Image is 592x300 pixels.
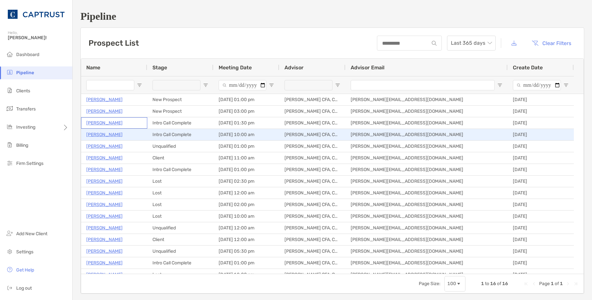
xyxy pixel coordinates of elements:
a: [PERSON_NAME] [86,189,123,197]
span: [PERSON_NAME]! [8,35,68,40]
div: [DATE] [508,257,574,269]
span: 1 [560,281,563,286]
div: [PERSON_NAME][EMAIL_ADDRESS][DOMAIN_NAME] [345,117,508,129]
span: Name [86,64,100,71]
div: Intro Call Complete [147,129,213,140]
span: Billing [16,143,28,148]
div: [PERSON_NAME] CFA, CAIA, CFP® [279,152,345,164]
a: [PERSON_NAME] [86,177,123,185]
span: Advisor Email [351,64,384,71]
a: [PERSON_NAME] [86,166,123,174]
span: of [555,281,559,286]
div: [PERSON_NAME] CFA, CAIA, CFP® [279,234,345,245]
input: Advisor Email Filter Input [351,80,495,90]
span: Page [539,281,550,286]
p: [PERSON_NAME] [86,107,123,115]
div: [PERSON_NAME][EMAIL_ADDRESS][DOMAIN_NAME] [345,164,508,175]
div: [DATE] [508,199,574,210]
div: [DATE] [508,234,574,245]
a: [PERSON_NAME] [86,236,123,244]
span: Log out [16,285,32,291]
div: [DATE] 05:30 pm [213,246,279,257]
div: [PERSON_NAME] CFA, CAIA, CFP® [279,257,345,269]
a: [PERSON_NAME] [86,247,123,255]
div: [PERSON_NAME][EMAIL_ADDRESS][DOMAIN_NAME] [345,269,508,280]
a: [PERSON_NAME] [86,131,123,139]
div: [DATE] 12:00 am [213,222,279,234]
img: transfers icon [6,105,14,112]
div: [PERSON_NAME][EMAIL_ADDRESS][DOMAIN_NAME] [345,187,508,199]
div: New Prospect [147,94,213,105]
div: Intro Call Complete [147,257,213,269]
div: [PERSON_NAME][EMAIL_ADDRESS][DOMAIN_NAME] [345,106,508,117]
div: [DATE] [508,141,574,152]
p: [PERSON_NAME] [86,96,123,104]
span: 16 [502,281,508,286]
span: Investing [16,124,35,130]
div: First Page [524,281,529,286]
div: Client [147,152,213,164]
button: Clear Filters [527,36,576,50]
div: [PERSON_NAME] CFA, CAIA, CFP® [279,269,345,280]
p: [PERSON_NAME] [86,259,123,267]
img: firm-settings icon [6,159,14,167]
div: [DATE] [508,269,574,280]
div: [DATE] 01:00 pm [213,257,279,269]
button: Open Filter Menu [269,83,274,88]
span: of [497,281,501,286]
a: [PERSON_NAME] [86,154,123,162]
div: Unqualified [147,246,213,257]
div: [PERSON_NAME][EMAIL_ADDRESS][DOMAIN_NAME] [345,94,508,105]
span: 1 [551,281,554,286]
div: [PERSON_NAME][EMAIL_ADDRESS][DOMAIN_NAME] [345,234,508,245]
img: dashboard icon [6,50,14,58]
div: [PERSON_NAME][EMAIL_ADDRESS][DOMAIN_NAME] [345,141,508,152]
img: CAPTRUST Logo [8,3,65,26]
div: [DATE] [508,246,574,257]
div: [DATE] 10:00 am [213,211,279,222]
div: Next Page [565,281,571,286]
a: [PERSON_NAME] [86,119,123,127]
div: [DATE] 01:00 pm [213,94,279,105]
span: Stage [152,64,167,71]
div: [DATE] [508,164,574,175]
div: Last Page [573,281,578,286]
a: [PERSON_NAME] [86,224,123,232]
div: [PERSON_NAME][EMAIL_ADDRESS][DOMAIN_NAME] [345,257,508,269]
button: Open Filter Menu [335,83,340,88]
div: [DATE] 12:00 am [213,269,279,280]
button: Open Filter Menu [497,83,502,88]
span: 1 [481,281,484,286]
div: Previous Page [531,281,537,286]
img: clients icon [6,87,14,94]
span: Get Help [16,267,34,273]
div: Unqualified [147,222,213,234]
div: 100 [447,281,456,286]
div: [PERSON_NAME][EMAIL_ADDRESS][DOMAIN_NAME] [345,129,508,140]
div: [PERSON_NAME] CFA, CAIA, CFP® [279,211,345,222]
div: [PERSON_NAME][EMAIL_ADDRESS][DOMAIN_NAME] [345,152,508,164]
div: [DATE] [508,222,574,234]
div: [PERSON_NAME][EMAIL_ADDRESS][DOMAIN_NAME] [345,211,508,222]
div: [DATE] [508,129,574,140]
div: Lost [147,211,213,222]
div: [DATE] [508,187,574,199]
div: [DATE] [508,176,574,187]
span: 16 [490,281,496,286]
div: Lost [147,269,213,280]
div: [DATE] 03:00 pm [213,106,279,117]
h1: Pipeline [80,10,584,22]
input: Meeting Date Filter Input [219,80,266,90]
div: Intro Call Complete [147,164,213,175]
span: Advisor [284,64,304,71]
div: [PERSON_NAME] CFA, CAIA, CFP® [279,187,345,199]
span: to [485,281,489,286]
span: Settings [16,249,33,255]
div: [DATE] 01:30 pm [213,117,279,129]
